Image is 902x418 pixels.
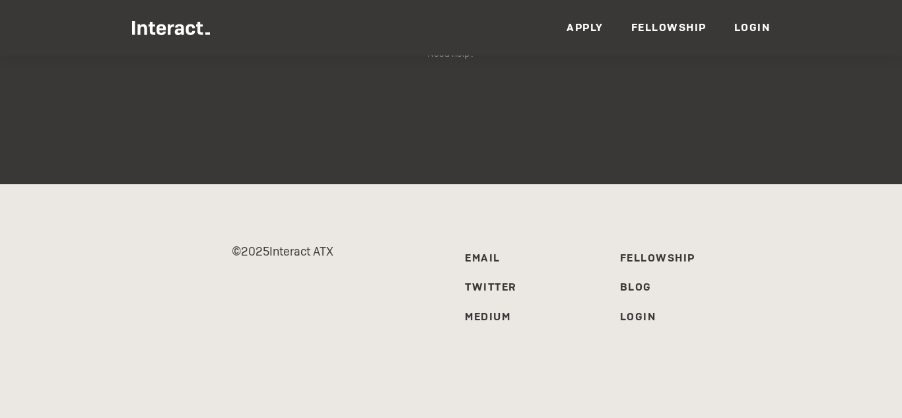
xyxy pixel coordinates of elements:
[620,251,695,265] a: Fellowship
[132,21,210,35] img: Interact Logo
[465,251,501,265] a: Email
[567,20,604,34] a: Apply
[127,240,437,263] p: © 2025 Interact ATX
[620,280,652,294] a: Blog
[620,310,656,324] a: Login
[734,20,771,34] a: Login
[465,310,510,324] a: Medium
[465,280,517,294] a: Twitter
[631,20,707,34] a: Fellowship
